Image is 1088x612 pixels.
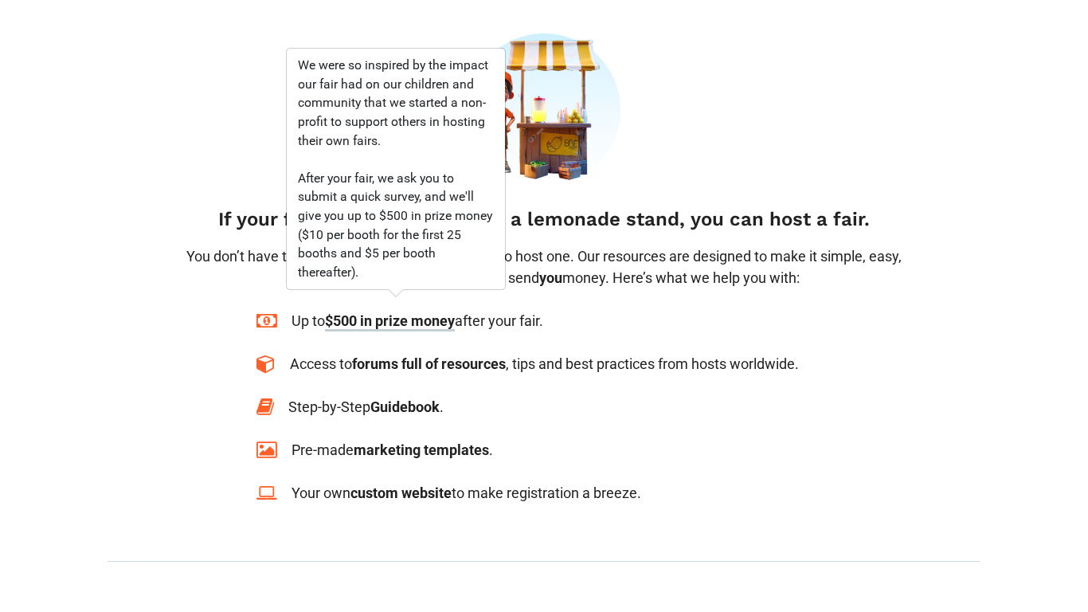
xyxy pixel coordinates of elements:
span: $500 in prize money [325,312,455,331]
span: Guidebook [370,398,440,415]
span: custom website [350,484,452,501]
span: marketing templates [354,441,489,458]
div: Up to after your fair. [292,310,543,331]
span: forums full of resources [352,355,506,372]
p: You don’t have to be a professional event planner to host one. Our resources are designed to make... [182,245,906,288]
h4: If your family can put together a lemonade stand, you can host a fair. [182,208,906,231]
div: Pre-made . [292,439,493,461]
div: We were so inspired by the impact our fair had on our children and community that we started a no... [287,49,505,289]
img: 0-d9c7337e5939766b5bd83be7aff25bd29fdf7b076bbb7defacbb3d475400110f.png [468,33,620,186]
div: Your own to make registration a breeze. [292,482,641,504]
div: Access to , tips and best practices from hosts worldwide. [290,353,799,375]
div: Step-by-Step . [288,396,444,418]
span: you [539,269,562,286]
